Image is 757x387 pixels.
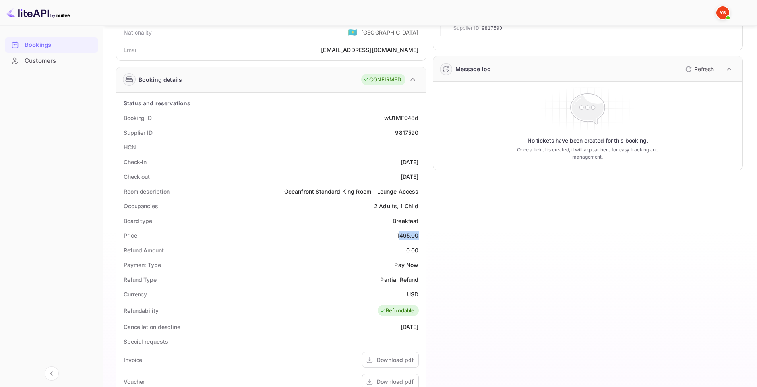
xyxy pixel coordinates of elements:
[124,99,190,107] div: Status and reservations
[401,158,419,166] div: [DATE]
[124,158,147,166] div: Check-in
[124,172,150,181] div: Check out
[124,356,142,364] div: Invoice
[321,46,418,54] div: [EMAIL_ADDRESS][DOMAIN_NAME]
[377,377,414,386] div: Download pdf
[25,56,94,66] div: Customers
[394,261,418,269] div: Pay Now
[455,65,491,73] div: Message log
[124,28,152,37] div: Nationality
[401,172,419,181] div: [DATE]
[5,37,98,52] a: Bookings
[5,53,98,69] div: Customers
[397,231,418,240] div: 1495.00
[25,41,94,50] div: Bookings
[284,187,419,195] div: Oceanfront Standard King Room - Lounge Access
[393,217,418,225] div: Breakfast
[407,290,418,298] div: USD
[5,53,98,68] a: Customers
[380,307,415,315] div: Refundable
[124,217,152,225] div: Board type
[527,137,648,145] p: No tickets have been created for this booking.
[124,261,161,269] div: Payment Type
[384,114,418,122] div: wU1MF048d
[374,202,419,210] div: 2 Adults, 1 Child
[124,377,145,386] div: Voucher
[504,146,671,161] p: Once a ticket is created, it will appear here for easy tracking and management.
[124,128,153,137] div: Supplier ID
[395,128,418,137] div: 9817590
[45,366,59,381] button: Collapse navigation
[124,187,169,195] div: Room description
[124,290,147,298] div: Currency
[124,306,159,315] div: Refundability
[124,143,136,151] div: HCN
[716,6,729,19] img: Yandex Support
[124,114,152,122] div: Booking ID
[124,246,164,254] div: Refund Amount
[453,24,481,32] span: Supplier ID:
[124,337,168,346] div: Special requests
[124,202,158,210] div: Occupancies
[124,231,137,240] div: Price
[124,275,157,284] div: Refund Type
[5,37,98,53] div: Bookings
[363,76,401,84] div: CONFIRMED
[377,356,414,364] div: Download pdf
[694,65,714,73] p: Refresh
[6,6,70,19] img: LiteAPI logo
[124,323,180,331] div: Cancellation deadline
[361,28,419,37] div: [GEOGRAPHIC_DATA]
[124,46,137,54] div: Email
[380,275,418,284] div: Partial Refund
[406,246,419,254] div: 0.00
[482,24,502,32] span: 9817590
[348,25,357,39] span: United States
[681,63,717,75] button: Refresh
[139,75,182,84] div: Booking details
[401,323,419,331] div: [DATE]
